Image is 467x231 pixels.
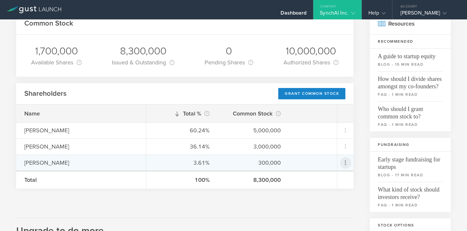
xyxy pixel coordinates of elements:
h2: Common Stock [24,19,73,28]
a: Who should I grant common stock to?faq - 1 min read [370,101,451,131]
div: [PERSON_NAME] [24,142,138,151]
small: blog - 15 min read [378,61,443,67]
a: What kind of stock should investors receive?faq - 1 min read [370,182,451,212]
div: Total [24,176,138,184]
div: 60.24% [154,126,210,135]
iframe: Chat Widget [435,200,467,231]
span: A guide to startup equity [378,49,443,60]
div: Total % [154,109,210,118]
div: 100% [154,176,210,184]
div: [PERSON_NAME] [401,10,456,19]
div: 36.14% [154,142,210,151]
div: 3.61% [154,159,210,167]
div: 300,000 [226,159,281,167]
div: 1,700,000 [31,44,82,58]
span: What kind of stock should investors receive? [378,182,443,201]
div: [PERSON_NAME] [24,159,138,167]
div: Help [368,10,386,19]
h3: Fundraising [370,138,451,152]
div: Available Shares [31,58,82,67]
div: 5,000,000 [226,126,281,135]
small: faq - 1 min read [378,202,443,208]
div: [PERSON_NAME] [24,126,138,135]
small: faq - 1 min read [378,92,443,97]
a: A guide to startup equityblog - 15 min read [370,49,451,71]
div: Common Stock [226,109,281,118]
small: blog - 17 min read [378,172,443,178]
a: How should I divide shares amongst my co-founders?faq - 1 min read [370,71,451,101]
div: Issued & Outstanding [112,58,174,67]
div: Authorized Shares [283,58,339,67]
h2: Resources [370,13,451,35]
div: Dashboard [281,10,306,19]
div: Pending Shares [205,58,253,67]
span: Early stage fundraising for startups [378,152,443,171]
h3: Recommended [370,35,451,49]
div: Name [24,109,138,118]
div: 10,000,000 [283,44,339,58]
div: 0 [205,44,253,58]
div: Grant Common Stock [278,88,345,99]
a: Early stage fundraising for startupsblog - 17 min read [370,152,451,182]
span: How should I divide shares amongst my co-founders? [378,71,443,90]
div: 8,300,000 [226,176,281,184]
small: faq - 1 min read [378,122,443,127]
span: Who should I grant common stock to? [378,101,443,120]
div: 8,300,000 [112,44,174,58]
div: SynchAI Inc. [320,10,355,19]
div: 3,000,000 [226,142,281,151]
h2: Shareholders [24,89,66,98]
